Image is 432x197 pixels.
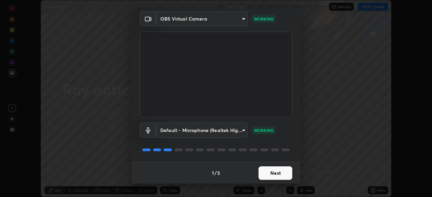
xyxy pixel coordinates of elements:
div: OBS Virtual Camera [156,123,248,138]
p: WORKING [254,127,274,133]
h4: 1 [212,169,214,176]
p: WORKING [254,16,274,22]
div: OBS Virtual Camera [156,11,248,26]
h4: 5 [217,169,220,176]
h4: / [215,169,217,176]
button: Next [259,166,292,180]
